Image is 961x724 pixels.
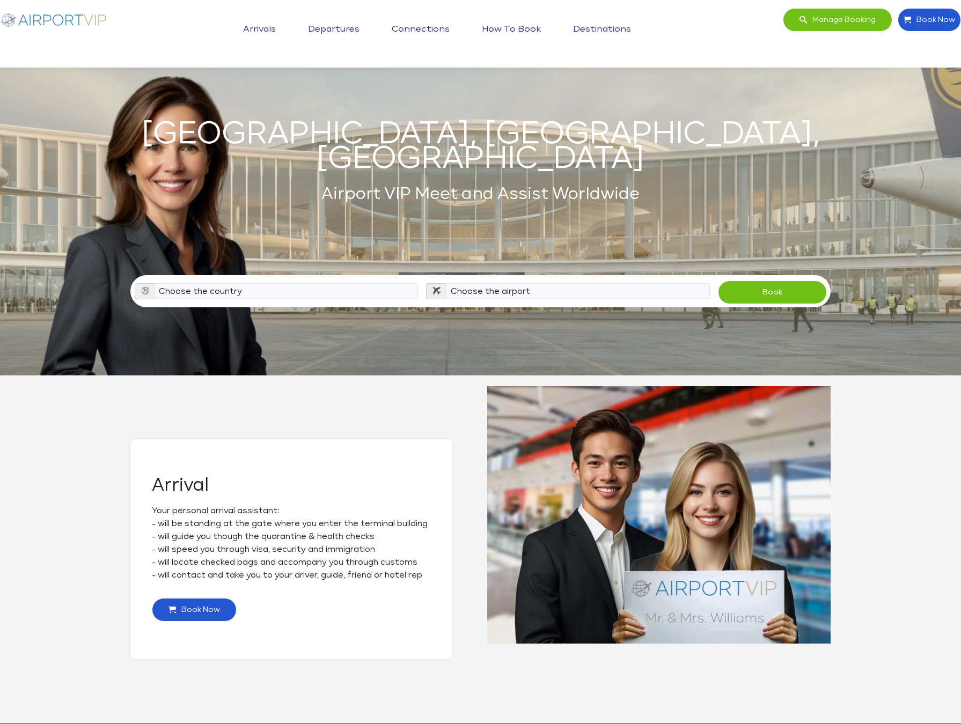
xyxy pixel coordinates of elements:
[570,16,634,43] a: Destinations
[389,16,452,43] a: Connections
[911,9,955,31] span: Book Now
[240,16,278,43] a: Arrivals
[130,122,831,172] h1: [GEOGRAPHIC_DATA], [GEOGRAPHIC_DATA], [GEOGRAPHIC_DATA]
[783,8,892,32] a: Manage booking
[176,599,220,621] span: Book Now
[130,182,831,206] h2: Airport VIP Meet and Assist Worldwide
[718,280,827,304] button: Book
[152,505,431,543] p: Your personal arrival assistant: - will be standing at the gate where you enter the terminal buil...
[898,8,961,32] a: Book Now
[479,16,544,43] a: How to book
[152,543,431,582] p: - will speed you through visa, security and immigration - will locate checked bags and accompany ...
[152,598,237,622] a: Book Now
[807,9,876,31] span: Manage booking
[305,16,362,43] a: Departures
[152,477,431,494] h2: Arrival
